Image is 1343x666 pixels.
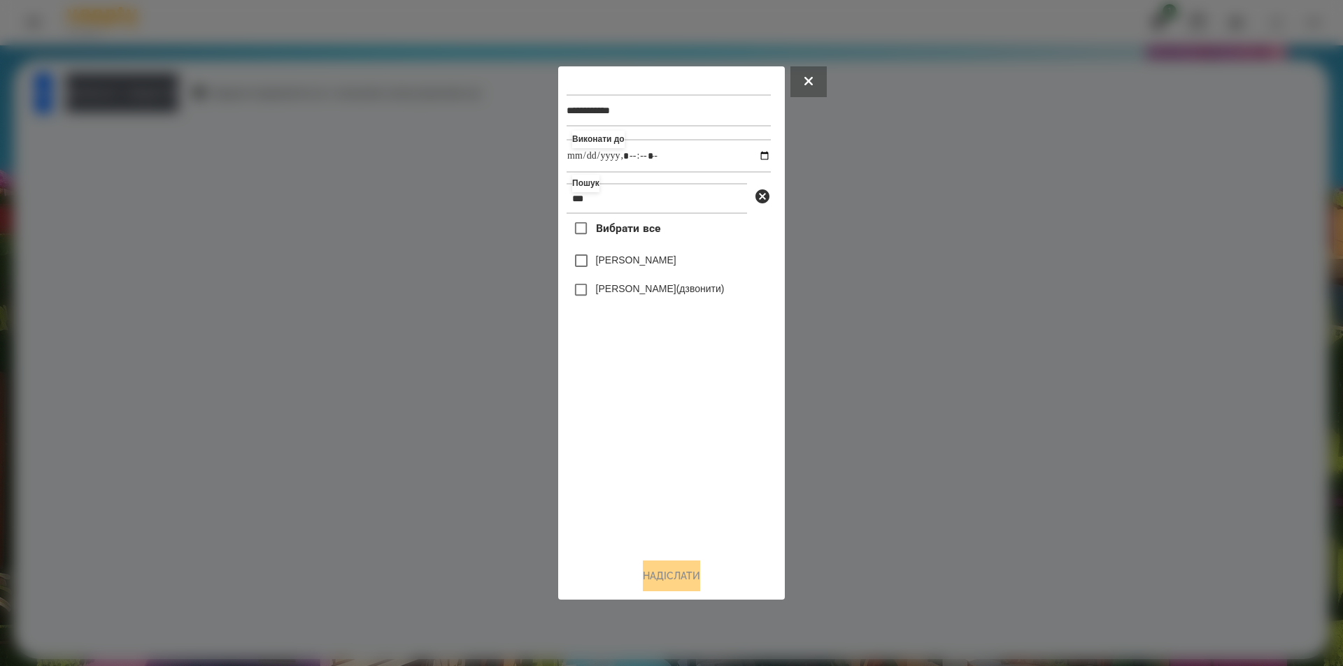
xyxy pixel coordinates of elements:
label: Пошук [572,175,599,192]
label: [PERSON_NAME] [596,253,676,267]
button: Надіслати [643,560,700,591]
label: Виконати до [572,131,625,148]
label: [PERSON_NAME](дзвонити) [596,282,725,296]
span: Вибрати все [596,220,661,237]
